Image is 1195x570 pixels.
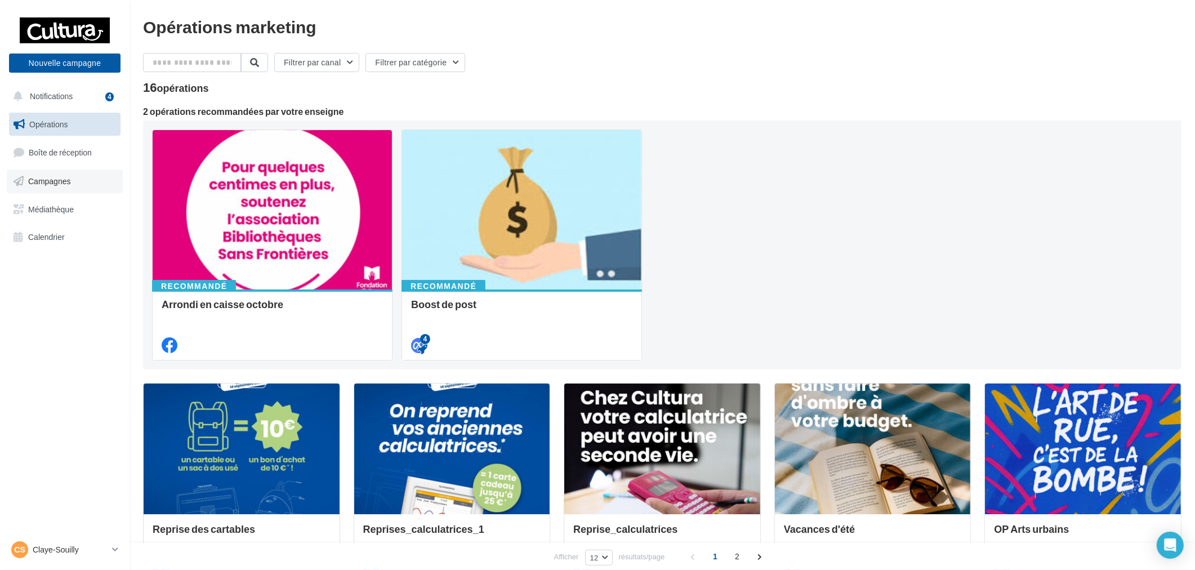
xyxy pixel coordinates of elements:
span: résultats/page [619,551,665,562]
span: CS [14,544,25,555]
span: Opérations [29,119,68,129]
span: 2 [728,547,746,565]
div: Reprise_calculatrices [573,523,751,546]
div: Vacances d'été [784,523,962,546]
div: Reprises_calculatrices_1 [363,523,541,546]
p: Claye-Souilly [33,544,108,555]
a: Boîte de réception [7,140,123,164]
div: Opérations marketing [143,18,1181,35]
div: 4 [420,334,430,344]
button: Nouvelle campagne [9,54,121,73]
a: Médiathèque [7,198,123,221]
div: Boost de post [411,299,632,321]
div: OP Arts urbains [994,523,1172,546]
span: Notifications [30,91,73,101]
div: Reprise des cartables [153,523,331,546]
div: 16 [143,81,209,93]
div: Arrondi en caisse octobre [162,299,383,321]
button: Notifications 4 [7,84,118,108]
div: opérations [157,83,208,93]
span: 12 [590,553,599,562]
div: 4 [105,92,114,101]
a: Opérations [7,113,123,136]
a: Calendrier [7,225,123,249]
button: Filtrer par catégorie [365,53,465,72]
span: Afficher [554,551,579,562]
div: Open Intercom Messenger [1157,532,1184,559]
div: 2 opérations recommandées par votre enseigne [143,107,1181,116]
a: CS Claye-Souilly [9,539,121,560]
button: Filtrer par canal [274,53,359,72]
div: Recommandé [152,280,236,292]
span: 1 [706,547,724,565]
button: 12 [585,550,613,565]
span: Médiathèque [28,204,74,213]
div: Recommandé [402,280,485,292]
span: Campagnes [28,176,71,186]
span: Boîte de réception [29,148,92,157]
a: Campagnes [7,170,123,193]
span: Calendrier [28,232,65,242]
